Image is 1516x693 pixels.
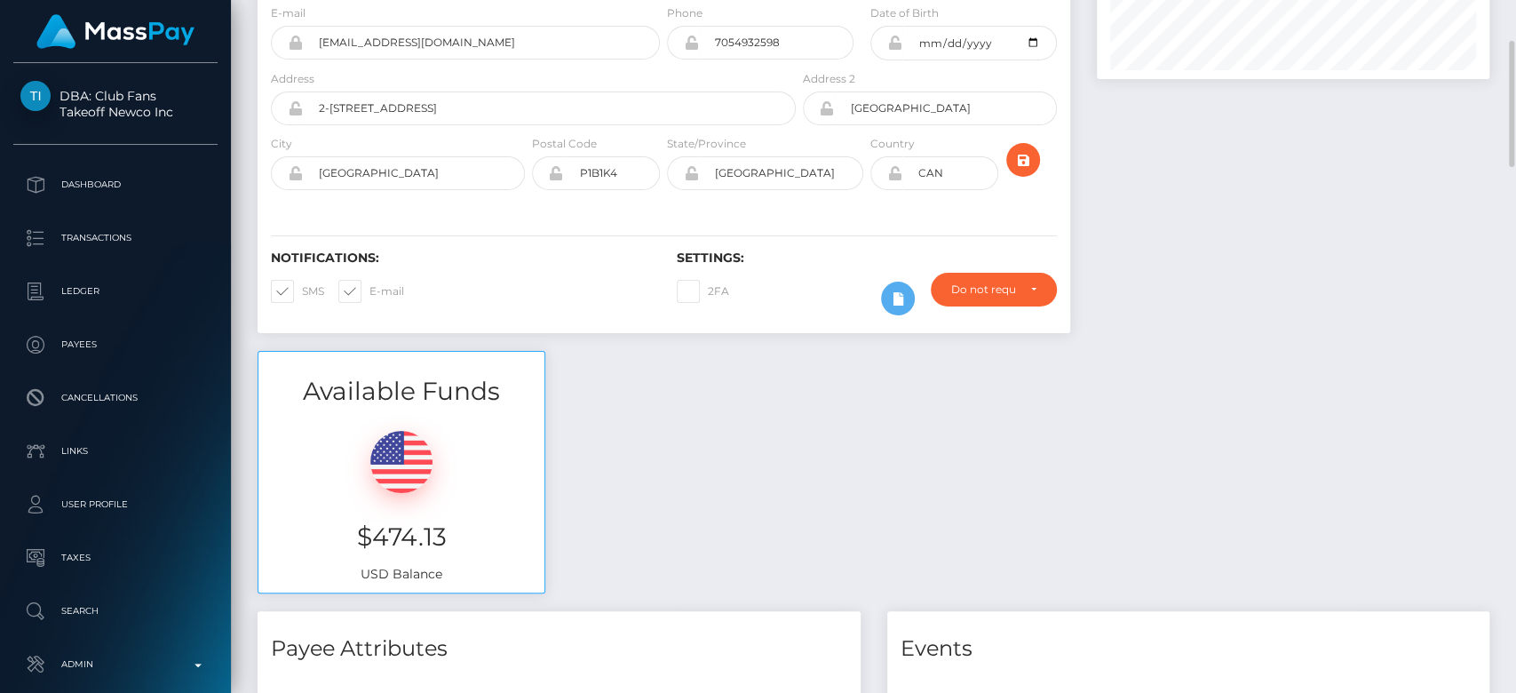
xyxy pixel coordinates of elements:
label: City [271,136,292,152]
label: Address 2 [803,71,855,87]
img: USD.png [370,431,433,493]
img: Takeoff Newco Inc [20,81,51,111]
label: SMS [271,280,324,303]
a: Search [13,589,218,633]
a: Links [13,429,218,474]
label: Date of Birth [870,5,939,21]
label: E-mail [338,280,404,303]
a: Cancellations [13,376,218,420]
label: Postal Code [532,136,597,152]
a: Transactions [13,216,218,260]
img: MassPay Logo [36,14,194,49]
div: USD Balance [258,409,544,593]
h4: Events [901,633,1477,665]
span: DBA: Club Fans Takeoff Newco Inc [13,88,218,120]
p: Dashboard [20,171,210,198]
h6: Settings: [677,251,1056,266]
label: Country [870,136,915,152]
a: Payees [13,323,218,367]
button: Do not require [931,273,1056,307]
label: 2FA [677,280,729,303]
a: Dashboard [13,163,218,207]
div: Do not require [951,283,1015,297]
a: Admin [13,642,218,687]
p: Payees [20,331,210,358]
h4: Payee Attributes [271,633,847,665]
p: Ledger [20,278,210,305]
a: Taxes [13,536,218,580]
p: Transactions [20,225,210,251]
label: Phone [667,5,702,21]
label: State/Province [667,136,746,152]
label: E-mail [271,5,306,21]
p: Cancellations [20,385,210,411]
p: Taxes [20,545,210,571]
h6: Notifications: [271,251,650,266]
p: Search [20,598,210,625]
p: Admin [20,651,210,678]
p: User Profile [20,491,210,518]
h3: Available Funds [258,374,544,409]
a: User Profile [13,482,218,527]
p: Links [20,438,210,465]
a: Ledger [13,269,218,314]
h3: $474.13 [272,520,531,554]
label: Address [271,71,314,87]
